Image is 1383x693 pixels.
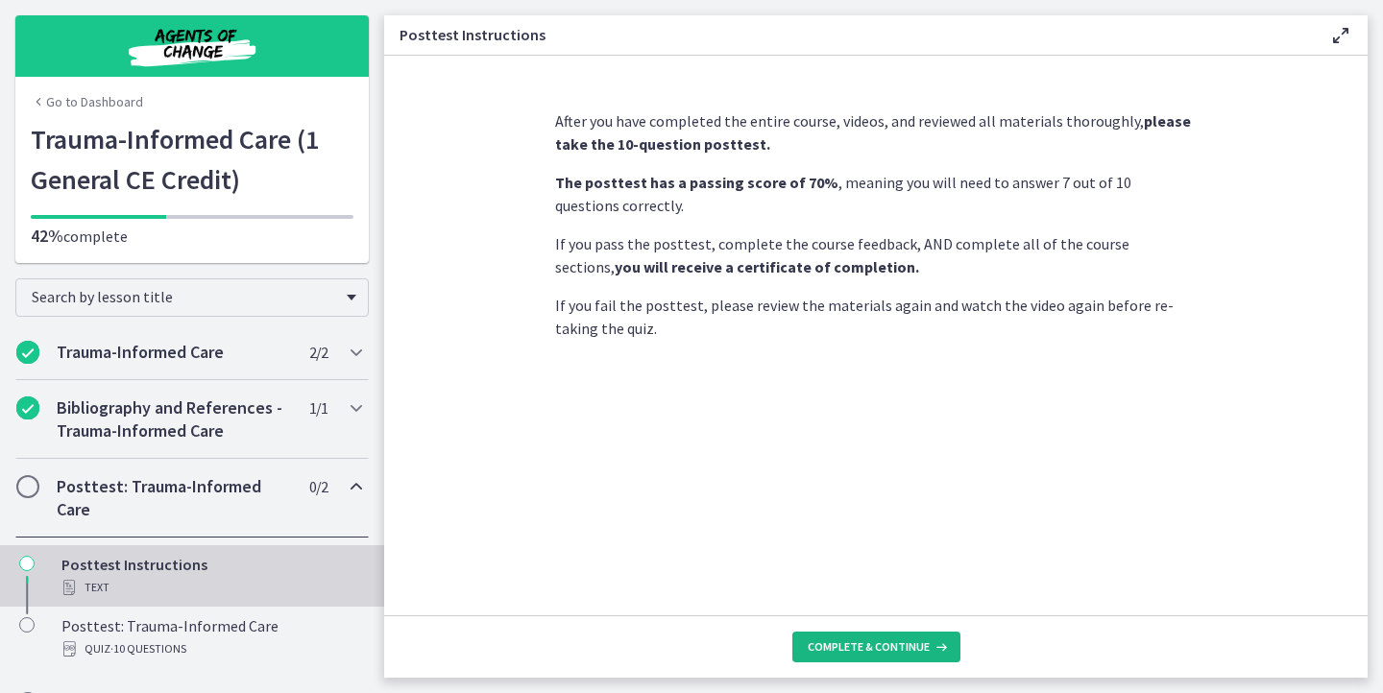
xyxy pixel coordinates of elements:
[615,257,919,276] strong: you will receive a certificate of completion.
[31,225,353,248] p: complete
[31,225,63,247] span: 42%
[57,341,291,364] h2: Trauma-Informed Care
[15,278,369,317] div: Search by lesson title
[309,396,328,419] span: 1 / 1
[309,475,328,498] span: 0 / 2
[31,92,143,111] a: Go to Dashboard
[61,576,361,599] div: Text
[57,396,291,442] h2: Bibliography and References - Trauma-Informed Care
[555,232,1197,278] p: If you pass the posttest, complete the course feedback, AND complete all of the course sections,
[16,396,39,419] i: Completed
[792,632,960,662] button: Complete & continue
[61,637,361,660] div: Quiz
[555,294,1197,340] p: If you fail the posttest, please review the materials again and watch the video again before re-t...
[31,119,353,200] h1: Trauma-Informed Care (1 General CE Credit)
[555,171,1197,217] p: , meaning you will need to answer 7 out of 10 questions correctly.
[400,23,1298,46] h3: Posttest Instructions
[555,109,1197,155] p: After you have completed the entire course, videos, and reviewed all materials thoroughly,
[77,23,307,69] img: Agents of Change
[309,341,328,364] span: 2 / 2
[61,614,361,660] div: Posttest: Trauma-Informed Care
[555,173,838,192] strong: The posttest has a passing score of 70%
[808,639,930,655] span: Complete & continue
[57,475,291,521] h2: Posttest: Trauma-Informed Care
[32,287,337,306] span: Search by lesson title
[61,553,361,599] div: Posttest Instructions
[110,637,186,660] span: · 10 Questions
[16,341,39,364] i: Completed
